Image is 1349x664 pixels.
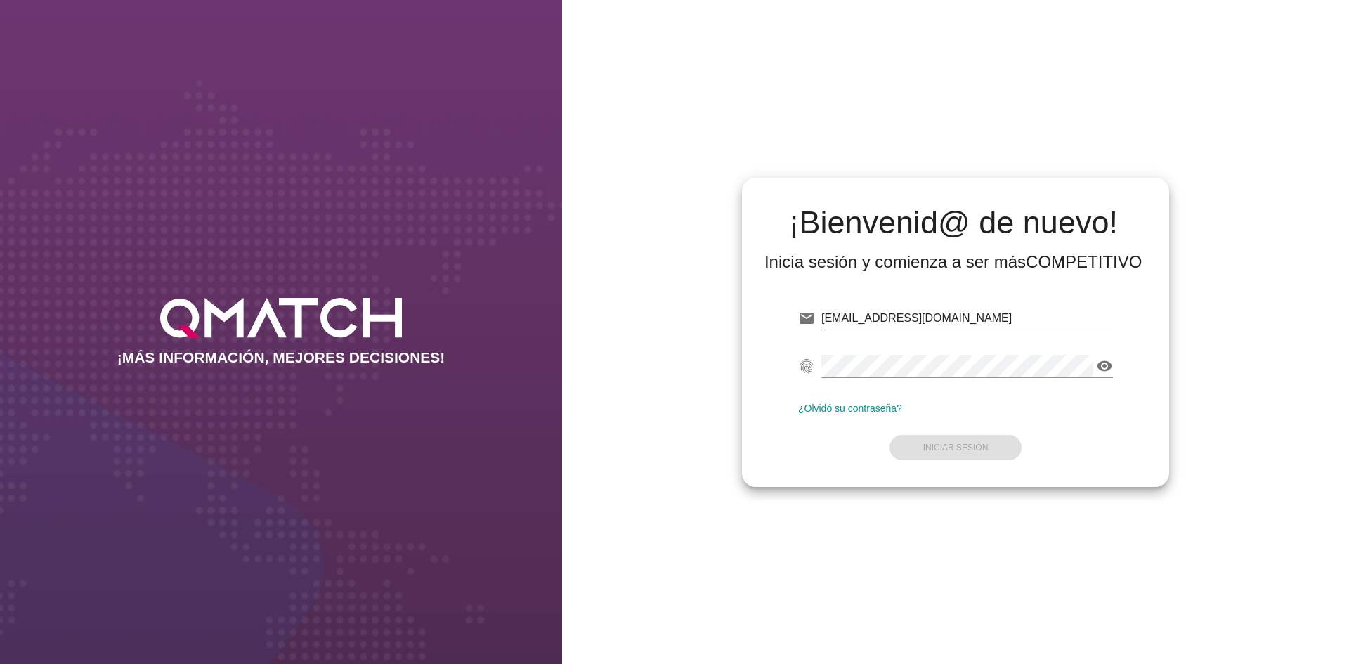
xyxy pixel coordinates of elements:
div: Inicia sesión y comienza a ser más [764,251,1142,273]
h2: ¡MÁS INFORMACIÓN, MEJORES DECISIONES! [117,349,445,366]
a: ¿Olvidó su contraseña? [798,403,902,414]
i: fingerprint [798,358,815,375]
i: visibility [1096,358,1113,375]
input: E-mail [821,307,1113,330]
i: email [798,310,815,327]
h2: ¡Bienvenid@ de nuevo! [764,206,1142,240]
strong: COMPETITIVO [1026,252,1142,271]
